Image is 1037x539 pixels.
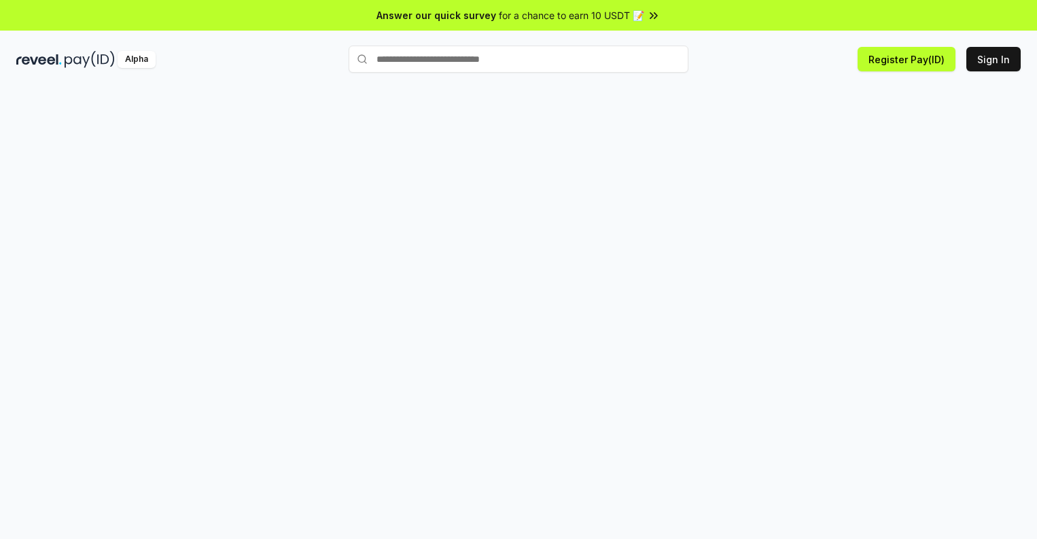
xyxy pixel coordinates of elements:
[65,51,115,68] img: pay_id
[499,8,644,22] span: for a chance to earn 10 USDT 📝
[966,47,1021,71] button: Sign In
[16,51,62,68] img: reveel_dark
[858,47,955,71] button: Register Pay(ID)
[376,8,496,22] span: Answer our quick survey
[118,51,156,68] div: Alpha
